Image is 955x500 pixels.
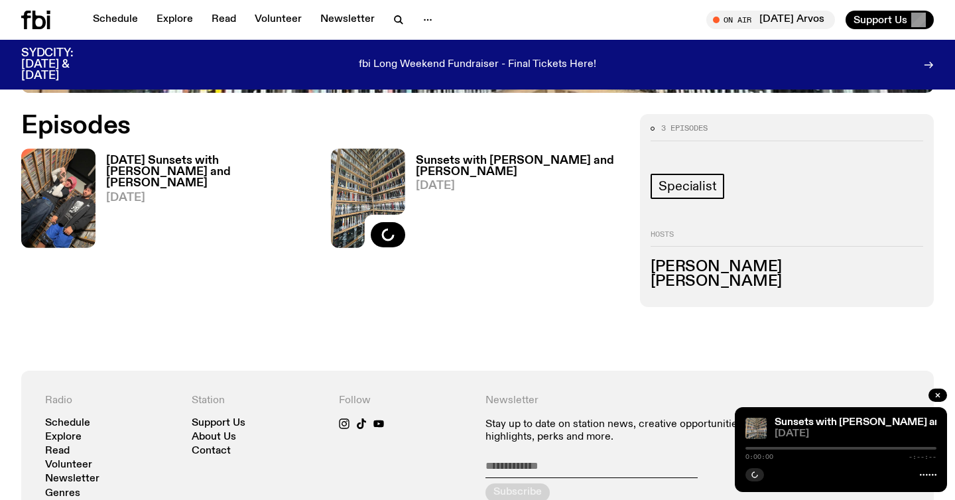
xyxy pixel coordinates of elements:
[854,14,907,26] span: Support Us
[192,432,236,442] a: About Us
[45,474,99,484] a: Newsletter
[45,460,92,470] a: Volunteer
[85,11,146,29] a: Schedule
[192,418,245,428] a: Support Us
[45,446,70,456] a: Read
[416,180,625,192] span: [DATE]
[312,11,383,29] a: Newsletter
[651,275,923,289] h3: [PERSON_NAME]
[661,125,708,132] span: 3 episodes
[909,454,936,460] span: -:--:--
[651,260,923,275] h3: [PERSON_NAME]
[204,11,244,29] a: Read
[359,59,596,71] p: fbi Long Weekend Fundraiser - Final Tickets Here!
[106,192,315,204] span: [DATE]
[45,432,82,442] a: Explore
[339,395,470,407] h4: Follow
[45,395,176,407] h4: Radio
[485,395,763,407] h4: Newsletter
[485,418,763,444] p: Stay up to date on station news, creative opportunities, highlights, perks and more.
[45,418,90,428] a: Schedule
[651,174,724,199] a: Specialist
[95,155,315,247] a: [DATE] Sunsets with [PERSON_NAME] and [PERSON_NAME][DATE]
[21,48,106,82] h3: SYDCITY: [DATE] & [DATE]
[45,489,80,499] a: Genres
[775,429,936,439] span: [DATE]
[247,11,310,29] a: Volunteer
[106,155,315,189] h3: [DATE] Sunsets with [PERSON_NAME] and [PERSON_NAME]
[192,395,322,407] h4: Station
[659,179,716,194] span: Specialist
[846,11,934,29] button: Support Us
[21,114,624,138] h2: Episodes
[149,11,201,29] a: Explore
[651,231,923,247] h2: Hosts
[405,155,625,247] a: Sunsets with [PERSON_NAME] and [PERSON_NAME][DATE]
[706,11,835,29] button: On Air[DATE] Arvos
[416,155,625,178] h3: Sunsets with [PERSON_NAME] and [PERSON_NAME]
[745,418,767,439] img: A corner shot of the fbi music library
[745,454,773,460] span: 0:00:00
[192,446,231,456] a: Contact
